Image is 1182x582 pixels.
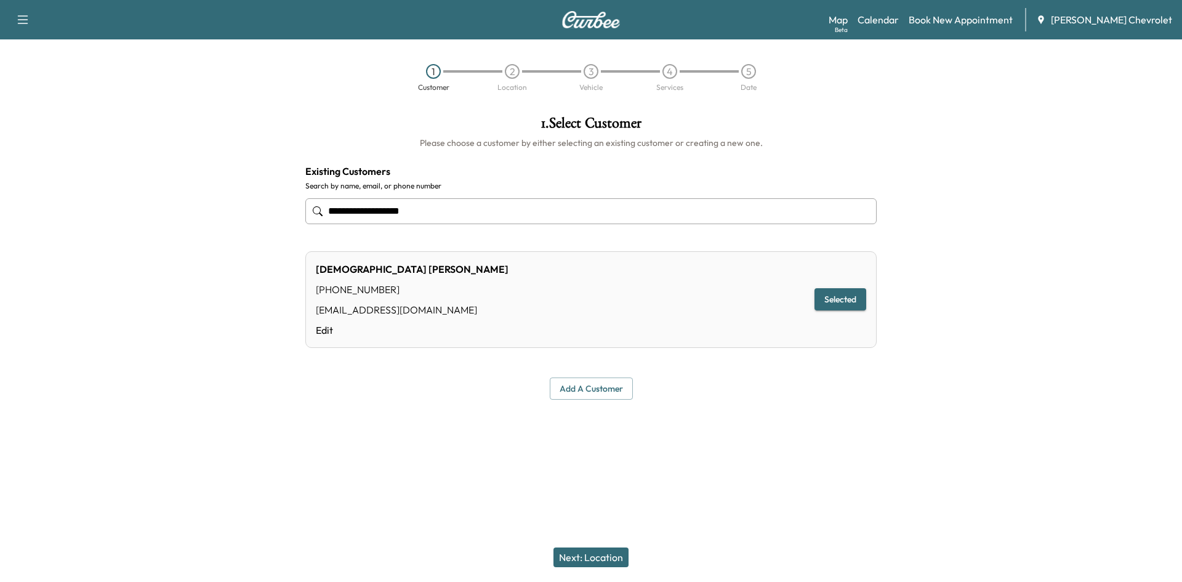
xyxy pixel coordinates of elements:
h4: Existing Customers [305,164,877,179]
div: Location [497,84,527,91]
div: [DEMOGRAPHIC_DATA] [PERSON_NAME] [316,262,509,277]
div: Date [741,84,757,91]
button: Add a customer [550,378,633,400]
div: Services [656,84,683,91]
div: [PHONE_NUMBER] [316,282,509,297]
div: 2 [505,64,520,79]
button: Selected [814,288,866,311]
a: Book New Appointment [909,12,1013,27]
div: Beta [835,25,848,34]
a: Calendar [858,12,899,27]
div: Customer [418,84,449,91]
h1: 1 . Select Customer [305,116,877,137]
div: [EMAIL_ADDRESS][DOMAIN_NAME] [316,302,509,317]
div: 4 [662,64,677,79]
a: Edit [316,323,509,337]
span: [PERSON_NAME] Chevrolet [1051,12,1172,27]
img: Curbee Logo [561,11,621,28]
div: 1 [426,64,441,79]
a: MapBeta [829,12,848,27]
div: 3 [584,64,598,79]
button: Next: Location [553,548,629,567]
div: Vehicle [579,84,603,91]
label: Search by name, email, or phone number [305,181,877,191]
div: 5 [741,64,756,79]
h6: Please choose a customer by either selecting an existing customer or creating a new one. [305,137,877,149]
